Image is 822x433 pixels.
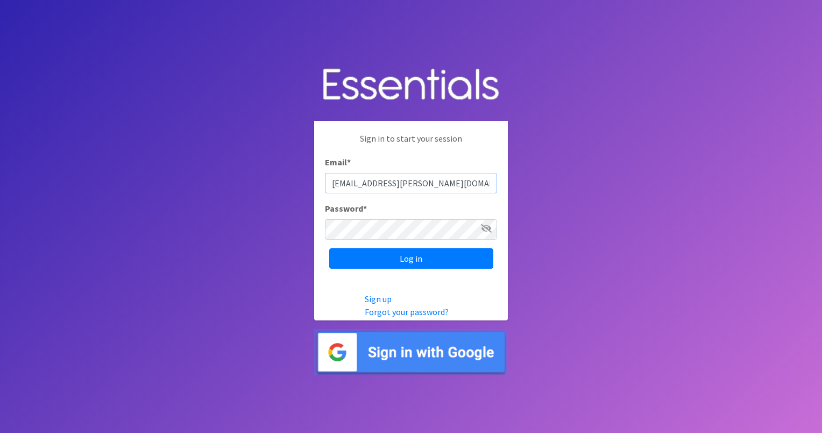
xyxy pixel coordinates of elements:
[325,156,351,169] label: Email
[363,203,367,214] abbr: required
[314,329,508,376] img: Sign in with Google
[365,306,449,317] a: Forgot your password?
[314,58,508,113] img: Human Essentials
[347,157,351,167] abbr: required
[365,294,392,304] a: Sign up
[329,248,493,269] input: Log in
[325,202,367,215] label: Password
[325,132,497,156] p: Sign in to start your session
